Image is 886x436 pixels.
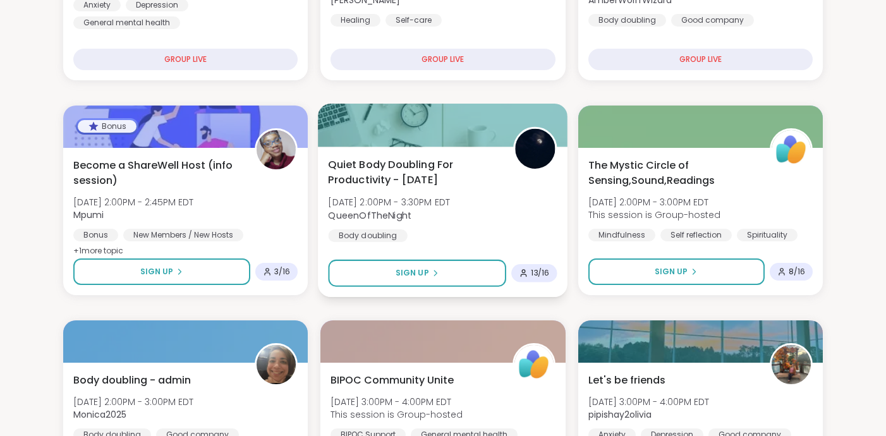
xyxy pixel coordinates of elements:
[274,267,290,277] span: 3 / 16
[73,229,118,241] div: Bonus
[331,408,463,421] span: This session is Group-hosted
[588,373,665,388] span: Let's be friends
[588,209,720,221] span: This session is Group-hosted
[660,229,732,241] div: Self reflection
[588,396,709,408] span: [DATE] 3:00PM - 4:00PM EDT
[73,373,191,388] span: Body doubling - admin
[588,258,765,285] button: Sign Up
[331,396,463,408] span: [DATE] 3:00PM - 4:00PM EDT
[73,196,193,209] span: [DATE] 2:00PM - 2:45PM EDT
[331,49,555,70] div: GROUP LIVE
[257,130,296,169] img: Mpumi
[73,16,180,29] div: General mental health
[588,49,813,70] div: GROUP LIVE
[789,267,805,277] span: 8 / 16
[588,408,652,421] b: pipishay2olivia
[329,209,412,221] b: QueenOfTheNight
[331,14,380,27] div: Healing
[385,14,442,27] div: Self-care
[73,49,298,70] div: GROUP LIVE
[140,266,173,277] span: Sign Up
[123,229,243,241] div: New Members / New Hosts
[516,129,555,169] img: QueenOfTheNight
[73,158,241,188] span: Become a ShareWell Host (info session)
[78,120,137,133] div: Bonus
[73,258,250,285] button: Sign Up
[772,345,811,384] img: pipishay2olivia
[329,157,500,188] span: Quiet Body Doubling For Productivity - [DATE]
[331,373,454,388] span: BIPOC Community Unite
[514,345,554,384] img: ShareWell
[73,209,104,221] b: Mpumi
[588,229,655,241] div: Mindfulness
[396,267,429,279] span: Sign Up
[588,196,720,209] span: [DATE] 2:00PM - 3:00PM EDT
[329,260,507,287] button: Sign Up
[772,130,811,169] img: ShareWell
[73,396,193,408] span: [DATE] 2:00PM - 3:00PM EDT
[73,408,126,421] b: Monica2025
[737,229,798,241] div: Spirituality
[329,229,408,242] div: Body doubling
[329,196,451,209] span: [DATE] 2:00PM - 3:30PM EDT
[588,158,756,188] span: The Mystic Circle of Sensing,Sound,Readings
[588,14,666,27] div: Body doubling
[531,268,550,278] span: 13 / 16
[257,345,296,384] img: Monica2025
[655,266,688,277] span: Sign Up
[671,14,754,27] div: Good company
